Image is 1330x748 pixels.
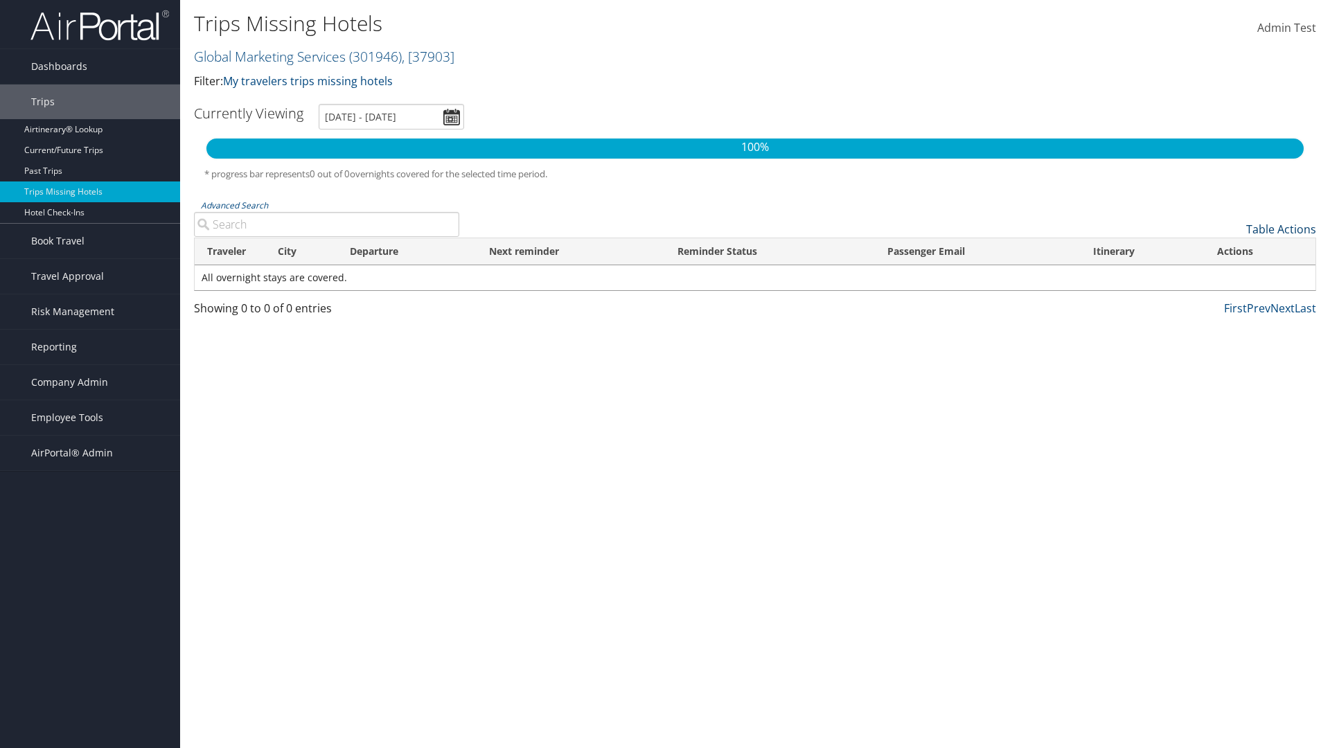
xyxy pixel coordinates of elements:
[194,47,454,66] a: Global Marketing Services
[1295,301,1316,316] a: Last
[1270,301,1295,316] a: Next
[195,265,1315,290] td: All overnight stays are covered.
[265,238,337,265] th: City: activate to sort column ascending
[31,84,55,119] span: Trips
[310,168,350,180] span: 0 out of 0
[1257,7,1316,50] a: Admin Test
[204,168,1306,181] h5: * progress bar represents overnights covered for the selected time period.
[1257,20,1316,35] span: Admin Test
[31,400,103,435] span: Employee Tools
[31,330,77,364] span: Reporting
[1205,238,1315,265] th: Actions
[1224,301,1247,316] a: First
[223,73,393,89] a: My travelers trips missing hotels
[195,238,265,265] th: Traveler: activate to sort column ascending
[194,104,303,123] h3: Currently Viewing
[349,47,402,66] span: ( 301946 )
[194,300,459,323] div: Showing 0 to 0 of 0 entries
[31,436,113,470] span: AirPortal® Admin
[31,365,108,400] span: Company Admin
[1081,238,1205,265] th: Itinerary
[1246,222,1316,237] a: Table Actions
[402,47,454,66] span: , [ 37903 ]
[1247,301,1270,316] a: Prev
[319,104,464,130] input: [DATE] - [DATE]
[201,199,268,211] a: Advanced Search
[194,212,459,237] input: Advanced Search
[665,238,876,265] th: Reminder Status
[337,238,477,265] th: Departure: activate to sort column ascending
[194,9,942,38] h1: Trips Missing Hotels
[31,294,114,329] span: Risk Management
[31,224,85,258] span: Book Travel
[875,238,1080,265] th: Passenger Email: activate to sort column ascending
[206,139,1304,157] p: 100%
[30,9,169,42] img: airportal-logo.png
[194,73,942,91] p: Filter:
[31,259,104,294] span: Travel Approval
[31,49,87,84] span: Dashboards
[477,238,665,265] th: Next reminder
